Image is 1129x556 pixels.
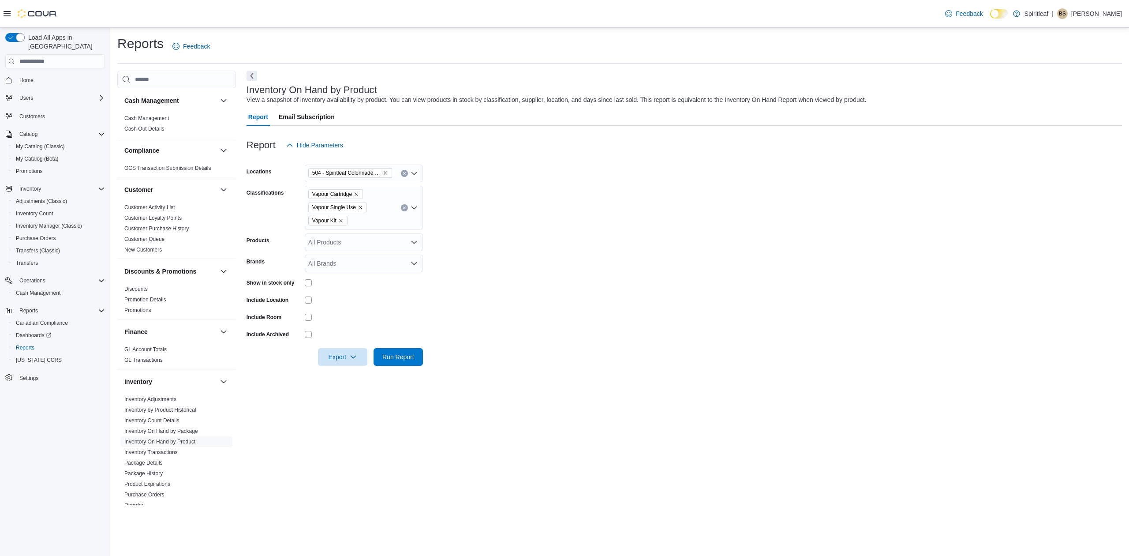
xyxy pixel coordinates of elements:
a: New Customers [124,247,162,253]
button: Remove 504 - Spiritleaf Colonnade Dr (Kemptville) from selection in this group [383,170,388,176]
span: Product Expirations [124,481,170,488]
span: Reports [16,305,105,316]
span: GL Account Totals [124,346,167,353]
label: Brands [247,258,265,265]
button: Canadian Compliance [9,317,108,329]
a: OCS Transaction Submission Details [124,165,211,171]
a: Inventory Count Details [124,417,179,424]
button: Open list of options [411,239,418,246]
label: Products [247,237,269,244]
span: Feedback [183,42,210,51]
span: Customer Purchase History [124,225,189,232]
a: Customer Queue [124,236,164,242]
button: Reports [16,305,41,316]
button: Open list of options [411,260,418,267]
span: Inventory On Hand by Package [124,428,198,435]
h3: Discounts & Promotions [124,267,196,276]
a: Feedback [169,38,213,55]
h3: Compliance [124,146,159,155]
a: Reorder [124,502,143,508]
span: Email Subscription [279,108,335,126]
button: Remove Vapour Single Use from selection in this group [358,205,363,210]
span: Vapour Single Use [312,203,356,212]
button: Next [247,71,257,81]
span: Transfers [12,258,105,268]
div: Beth S [1057,8,1068,19]
button: Settings [2,372,108,384]
span: Load All Apps in [GEOGRAPHIC_DATA] [25,33,105,51]
span: Reorder [124,502,143,509]
a: Purchase Orders [124,492,164,498]
a: Customers [16,111,49,122]
button: Transfers [9,257,108,269]
span: Discounts [124,286,148,293]
button: Compliance [124,146,217,155]
button: Finance [218,327,229,337]
p: Spiritleaf [1024,8,1048,19]
a: Canadian Compliance [12,318,71,328]
a: Product Expirations [124,481,170,487]
span: Purchase Orders [16,235,56,242]
div: Finance [117,344,236,369]
button: Run Report [374,348,423,366]
a: Package History [124,470,163,477]
span: Transfers (Classic) [16,247,60,254]
div: Customer [117,202,236,259]
button: Cash Management [218,95,229,106]
a: Cash Management [12,288,64,298]
button: Export [318,348,367,366]
span: Cash Management [16,289,60,297]
span: Reports [19,307,38,314]
span: Inventory On Hand by Product [124,438,195,445]
button: Reports [2,304,108,317]
div: Discounts & Promotions [117,284,236,319]
button: My Catalog (Classic) [9,140,108,153]
button: Open list of options [411,204,418,211]
span: Canadian Compliance [16,319,68,327]
button: Home [2,74,108,86]
span: My Catalog (Beta) [12,154,105,164]
button: Adjustments (Classic) [9,195,108,207]
span: Inventory Count [12,208,105,219]
button: Inventory [16,184,45,194]
span: Cash Management [12,288,105,298]
span: Users [16,93,105,103]
span: Transfers (Classic) [12,245,105,256]
div: Inventory [117,394,236,525]
span: Vapour Kit [312,216,336,225]
button: Remove Vapour Cartridge from selection in this group [354,192,359,197]
span: 504 - Spiritleaf Colonnade Dr (Kemptville) [308,168,392,178]
button: Compliance [218,145,229,156]
span: Promotions [16,168,43,175]
h1: Reports [117,35,164,53]
button: My Catalog (Beta) [9,153,108,165]
span: Promotions [12,166,105,177]
span: Inventory [19,185,41,192]
span: My Catalog (Classic) [16,143,65,150]
span: Promotions [124,307,151,314]
a: Reports [12,342,38,353]
a: My Catalog (Classic) [12,141,68,152]
a: Feedback [942,5,986,23]
span: Feedback [956,9,983,18]
label: Include Room [247,314,281,321]
span: Users [19,94,33,101]
button: Discounts & Promotions [218,266,229,277]
span: OCS Transaction Submission Details [124,165,211,172]
span: Washington CCRS [12,355,105,365]
span: Home [16,75,105,86]
p: | [1052,8,1054,19]
button: Inventory [2,183,108,195]
span: Customer Activity List [124,204,175,211]
a: Dashboards [12,330,55,341]
span: Canadian Compliance [12,318,105,328]
span: Inventory by Product Historical [124,406,196,413]
label: Include Archived [247,331,289,338]
span: Vapour Kit [308,216,348,225]
span: Catalog [16,129,105,139]
span: Operations [19,277,45,284]
button: Customer [124,185,217,194]
a: Cash Management [124,115,169,121]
